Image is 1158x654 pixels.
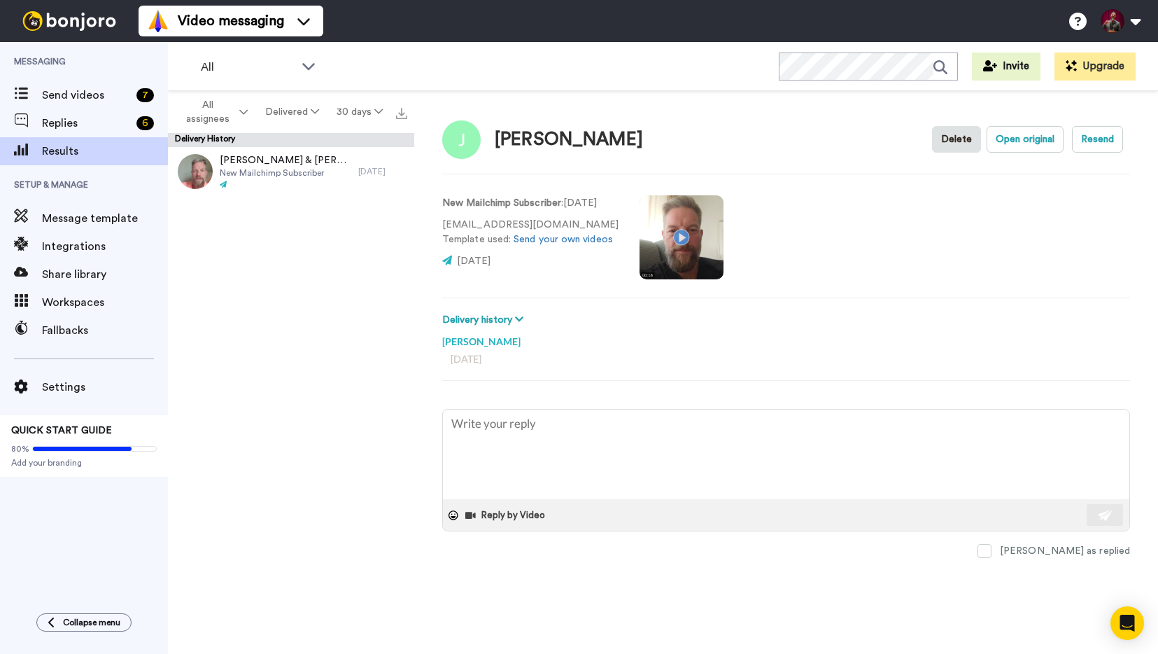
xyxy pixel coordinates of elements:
a: [PERSON_NAME] & [PERSON_NAME]New Mailchimp Subscriber[DATE] [168,147,414,196]
span: All [201,59,295,76]
span: Replies [42,115,131,132]
span: New Mailchimp Subscriber [220,167,351,179]
strong: New Mailchimp Subscriber [442,198,561,208]
button: Collapse menu [36,613,132,632]
p: [EMAIL_ADDRESS][DOMAIN_NAME] Template used: [442,218,619,247]
img: vm-color.svg [147,10,169,32]
button: Reply by Video [464,505,549,526]
div: 6 [136,116,154,130]
button: Upgrade [1054,53,1136,81]
span: Results [42,143,168,160]
img: export.svg [396,108,407,119]
span: Fallbacks [42,322,168,339]
button: Invite [972,53,1040,81]
span: Video messaging [178,11,284,31]
span: Workspaces [42,294,168,311]
span: All assignees [180,98,236,126]
a: Send your own videos [514,235,613,244]
div: 7 [136,88,154,102]
button: Resend [1072,126,1123,153]
img: bj-logo-header-white.svg [17,11,122,31]
div: Delivery History [168,133,414,147]
button: Delete [932,126,981,153]
div: [DATE] [358,166,407,177]
div: [PERSON_NAME] [442,328,1130,349]
span: Collapse menu [63,617,120,628]
button: All assignees [171,92,256,132]
img: 69235fa1-1bf5-4a3b-a04e-93ae78e07baf-thumb.jpg [178,154,213,189]
span: Settings [42,379,168,396]
img: send-white.svg [1098,510,1113,521]
img: Image of Josie Gonzalez [442,120,481,159]
span: [DATE] [457,256,490,266]
span: Share library [42,266,168,283]
div: [PERSON_NAME] [495,130,643,150]
button: Delivery history [442,312,528,328]
button: 30 days [328,99,392,125]
span: 80% [11,443,29,454]
span: Message template [42,210,168,227]
span: Integrations [42,238,168,255]
span: Add your branding [11,457,157,468]
span: Send videos [42,87,131,104]
button: Open original [987,126,1064,153]
div: [PERSON_NAME] as replied [1000,544,1130,558]
div: [DATE] [451,352,1122,366]
div: Open Intercom Messenger [1110,606,1144,640]
button: Delivered [256,99,327,125]
span: QUICK START GUIDE [11,426,112,436]
button: Export all results that match these filters now. [392,102,411,123]
p: : [DATE] [442,196,619,211]
span: [PERSON_NAME] & [PERSON_NAME] [220,153,351,167]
